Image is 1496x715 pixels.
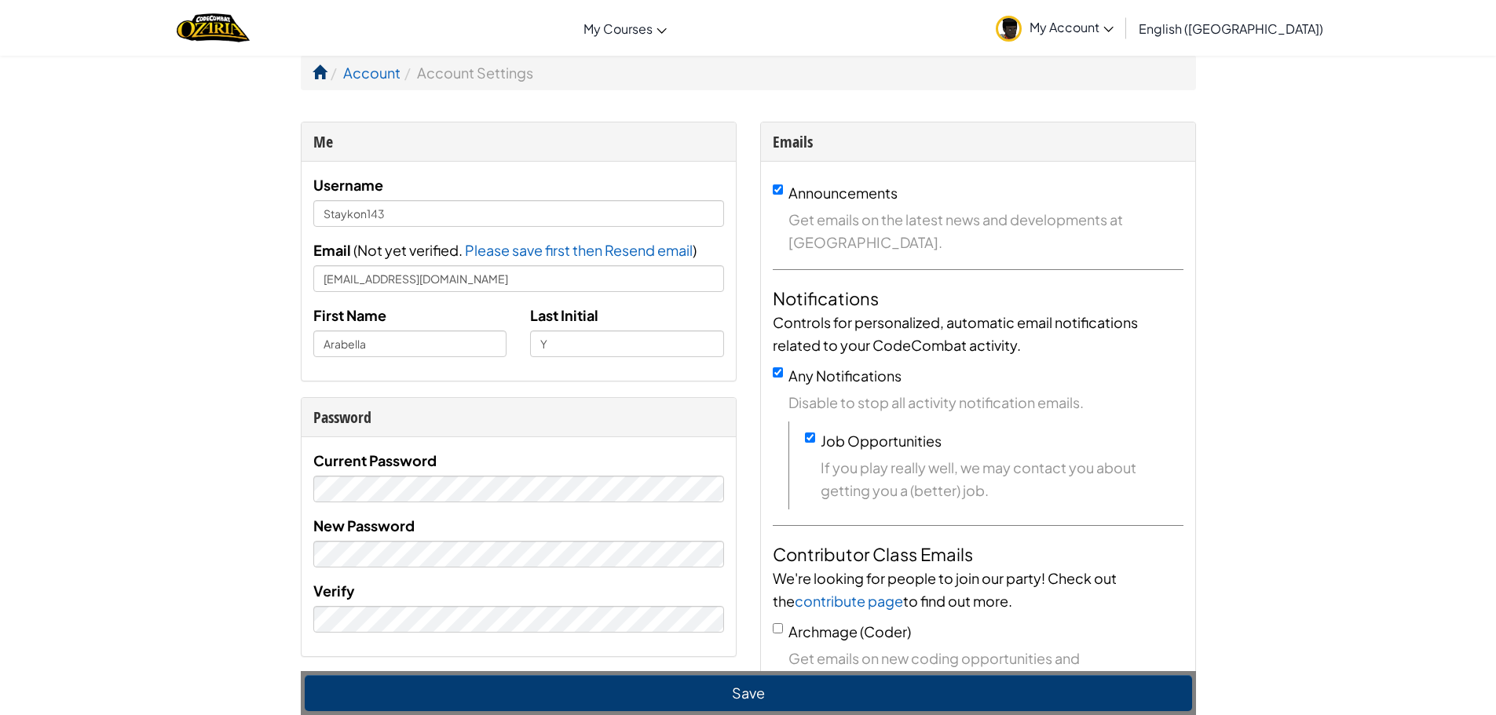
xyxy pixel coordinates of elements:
a: Account [343,64,401,82]
span: Get emails on new coding opportunities and announcements. [788,647,1183,692]
span: Not yet verified. [357,241,465,259]
label: Job Opportunities [821,432,942,450]
span: (Coder) [860,622,911,640]
h4: Notifications [773,286,1183,311]
img: avatar [996,16,1022,42]
label: First Name [313,304,386,326]
a: My Courses [576,7,675,49]
span: Get emails on the latest news and developments at [GEOGRAPHIC_DATA]. [788,208,1183,254]
label: Any Notifications [788,367,902,385]
span: ) [693,241,697,259]
a: contribute page [795,592,903,610]
label: Verify [313,579,355,602]
span: We're looking for people to join our party! Check out the [773,569,1117,610]
label: Current Password [313,449,437,472]
div: Password [313,406,724,429]
div: Emails [773,130,1183,153]
span: to find out more. [903,592,1012,610]
span: Controls for personalized, automatic email notifications related to your CodeCombat activity. [773,313,1138,354]
div: Me [313,130,724,153]
span: Please save first then Resend email [465,241,693,259]
span: ( [351,241,357,259]
a: My Account [988,3,1121,53]
label: Username [313,173,383,196]
button: Save [305,675,1192,711]
span: Archmage [788,622,858,640]
span: English ([GEOGRAPHIC_DATA]) [1139,20,1323,37]
a: Ozaria by CodeCombat logo [177,12,250,44]
label: New Password [313,514,415,537]
label: Last Initial [530,304,598,326]
span: Disable to stop all activity notification emails. [788,391,1183,414]
span: My Account [1030,19,1114,35]
img: Home [177,12,250,44]
span: If you play really well, we may contact you about getting you a (better) job. [821,456,1183,502]
a: English ([GEOGRAPHIC_DATA]) [1131,7,1331,49]
li: Account Settings [401,61,533,84]
span: My Courses [583,20,653,37]
h4: Contributor Class Emails [773,542,1183,567]
label: Announcements [788,184,898,202]
span: Email [313,241,351,259]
